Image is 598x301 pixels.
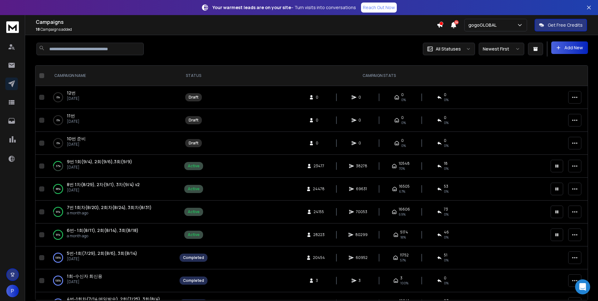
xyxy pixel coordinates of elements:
p: [DATE] [67,142,86,147]
p: – Turn visits into conversations [213,4,356,11]
span: 24 [454,20,459,24]
p: [DATE] [67,256,137,261]
span: 51 [444,253,447,258]
span: 3 [316,278,322,283]
p: 91 % [56,232,60,238]
td: 37%9번 1회(9/4), 2회(9/6),3회(9/9)[DATE] [47,155,176,178]
span: 5174 [400,230,408,235]
span: 69631 [356,186,367,191]
button: P [6,285,19,297]
span: 0 [358,141,365,146]
span: 16505 [399,184,410,189]
span: 100 % [400,281,408,286]
span: 70 % [399,166,405,171]
span: 60952 [356,255,368,260]
div: Draft [189,118,198,123]
p: [DATE] [67,279,102,284]
button: Newest First [479,43,524,55]
td: 100%1회-수신자 회신용[DATE] [47,269,176,292]
strong: Your warmest leads are on your site [213,4,291,10]
p: 0 % [57,94,60,100]
span: 57 % [400,258,406,263]
p: [DATE] [67,96,79,101]
p: [DATE] [67,119,79,124]
span: 0 [358,95,365,100]
span: 46 [444,230,449,235]
span: 12번 [67,90,76,96]
span: 9번 1회(9/4), 2회(9/6),3회(9/9) [67,159,132,164]
td: 100%5번-1회(7/29), 2회(8/6), 3회(8/14)[DATE] [47,246,176,269]
span: 18 [36,27,40,32]
div: Open Intercom Messenger [575,279,590,294]
p: [DATE] [67,165,132,170]
a: 10번 준비 [67,136,86,142]
span: 18 % [400,235,406,240]
p: 86 % [56,186,61,192]
span: 28223 [313,232,325,237]
div: Completed [183,278,204,283]
span: 0 [444,92,446,97]
a: 8번 1차(8/29), 2차(9/1), 3차(9/4) v2 [67,181,140,188]
span: 0 [358,118,365,123]
td: 86%8번 1차(8/29), 2차(9/1), 3차(9/4) v2[DATE] [47,178,176,201]
span: 67 % [399,189,405,194]
span: 0 [401,138,404,143]
td: 0%10번 준비[DATE] [47,132,176,155]
span: 8번 1차(8/29), 2차(9/1), 3차(9/4) v2 [67,181,140,187]
td: 91%6번- 1회(8/11), 2회(8/14), 3회(8/18)a month ago [47,223,176,246]
span: 6번- 1회(8/11), 2회(8/14), 3회(8/18) [67,227,138,233]
div: Active [188,209,200,214]
span: 69 % [399,212,406,217]
button: Get Free Credits [535,19,587,31]
span: 16606 [399,207,410,212]
a: 1회-수신자 회신용 [67,273,102,279]
span: 0% [444,97,449,102]
p: 37 % [56,163,61,169]
span: 0% [444,143,449,148]
div: Active [188,232,200,237]
p: All Statuses [436,46,461,52]
td: 0%12번[DATE] [47,86,176,109]
p: 100 % [55,255,61,261]
th: CAMPAIGN NAME [47,66,176,86]
span: 24478 [313,186,325,191]
span: 0 [444,115,446,120]
p: 91 % [56,209,60,215]
span: 80299 [355,232,368,237]
span: 38278 [356,164,367,169]
span: 70053 [356,209,367,214]
p: a month ago [67,234,138,239]
p: Get Free Credits [548,22,583,28]
a: 6번- 1회(8/11), 2회(8/14), 3회(8/18) [67,227,138,234]
div: Active [188,186,200,191]
h1: Campaigns [36,18,437,26]
span: 0% [444,120,449,125]
span: 0 % [444,212,449,217]
a: 11번 [67,113,75,119]
a: Reach Out Now [361,3,397,13]
button: Add New [551,41,588,54]
span: 0 % [444,258,449,263]
a: 7번 1회차(8/20), 2회차(8/24), 3회차(8/31) [67,204,152,211]
img: logo [6,21,19,33]
span: 7번 1회차(8/20), 2회차(8/24), 3회차(8/31) [67,204,152,210]
span: 23477 [314,164,324,169]
p: gogoGLOBAL [468,22,499,28]
span: 0 % [444,281,449,286]
div: Active [188,164,200,169]
span: 0 [444,138,446,143]
th: CAMPAIGN STATS [211,66,547,86]
div: Draft [189,95,198,100]
span: 10548 [399,161,410,166]
span: 11752 [400,253,409,258]
span: 5번-1회(7/29), 2회(8/6), 3회(8/14) [67,250,137,256]
td: 91%7번 1회차(8/20), 2회차(8/24), 3회차(8/31)a month ago [47,201,176,223]
span: 0 % [444,166,449,171]
div: Draft [189,141,198,146]
p: 100 % [55,277,61,284]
